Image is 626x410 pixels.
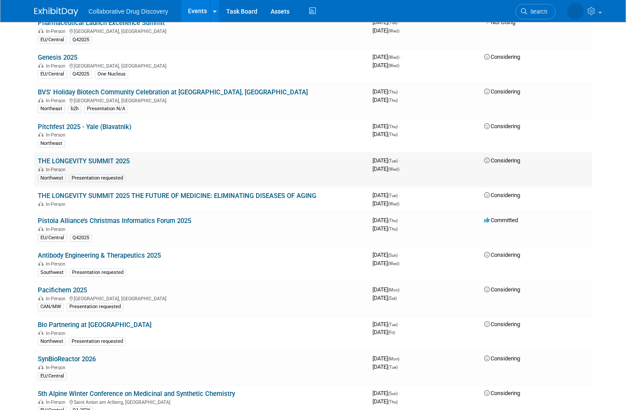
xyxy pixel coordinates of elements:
[388,227,398,231] span: (Thu)
[38,174,66,182] div: Northwest
[399,88,400,95] span: -
[399,252,400,258] span: -
[38,201,43,206] img: In-Person Event
[38,355,96,363] a: SynBioReactor 2026
[399,123,400,129] span: -
[373,260,399,266] span: [DATE]
[373,27,399,34] span: [DATE]
[38,63,43,68] img: In-Person Event
[38,19,165,27] a: Pharmaceutical Launch Excellence Summit
[484,123,520,129] span: Considering
[38,234,67,242] div: EU/Central
[38,390,235,398] a: 5th Alpine Winter Conference on Medicinal and Synthetic Chemistry
[567,3,584,20] img: Phuong Tran
[38,399,43,404] img: In-Person Event
[84,105,128,113] div: Presentation N/A
[38,252,161,259] a: Antibody Engineering & Therapeutics 2025
[388,63,399,68] span: (Wed)
[46,227,68,232] span: In-Person
[373,165,399,172] span: [DATE]
[399,321,400,327] span: -
[38,321,152,329] a: Bio Partnering at [GEOGRAPHIC_DATA]
[401,54,402,60] span: -
[46,98,68,104] span: In-Person
[373,62,399,68] span: [DATE]
[38,105,65,113] div: Northeast
[515,4,556,19] a: Search
[373,355,402,362] span: [DATE]
[38,296,43,300] img: In-Person Event
[388,132,398,137] span: (Thu)
[38,54,77,61] a: Genesis 2025
[69,174,126,182] div: Presentation requested
[373,88,400,95] span: [DATE]
[46,365,68,370] span: In-Person
[373,123,400,129] span: [DATE]
[69,269,126,277] div: Presentation requested
[388,288,399,292] span: (Mon)
[38,303,64,311] div: CAN/MW
[388,29,399,33] span: (Wed)
[388,365,398,370] span: (Tue)
[38,227,43,231] img: In-Person Event
[399,157,400,164] span: -
[388,218,398,223] span: (Thu)
[373,54,402,60] span: [DATE]
[373,97,398,103] span: [DATE]
[388,90,398,94] span: (Thu)
[38,398,365,405] div: Saint Anton am Arlberg, [GEOGRAPHIC_DATA]
[38,70,67,78] div: EU/Central
[388,193,398,198] span: (Tue)
[373,225,398,232] span: [DATE]
[388,201,399,206] span: (Wed)
[46,296,68,302] span: In-Person
[399,217,400,223] span: -
[373,390,400,396] span: [DATE]
[70,36,92,44] div: Q42025
[46,201,68,207] span: In-Person
[373,398,398,405] span: [DATE]
[38,132,43,137] img: In-Person Event
[46,331,68,336] span: In-Person
[38,62,365,69] div: [GEOGRAPHIC_DATA], [GEOGRAPHIC_DATA]
[38,338,66,345] div: Northwest
[388,296,397,301] span: (Sat)
[373,252,400,258] span: [DATE]
[388,261,399,266] span: (Wed)
[373,329,395,335] span: [DATE]
[373,321,400,327] span: [DATE]
[484,157,520,164] span: Considering
[34,7,78,16] img: ExhibitDay
[484,192,520,198] span: Considering
[484,321,520,327] span: Considering
[388,322,398,327] span: (Tue)
[484,390,520,396] span: Considering
[388,330,395,335] span: (Fri)
[38,217,191,225] a: Pistoia Alliance’s Christmas Informatics Forum 2025
[89,8,168,15] span: Collaborative Drug Discovery
[38,123,131,131] a: Pitchfest 2025 - Yale (Blavatnik)
[38,295,365,302] div: [GEOGRAPHIC_DATA], [GEOGRAPHIC_DATA]
[401,355,402,362] span: -
[38,372,67,380] div: EU/Central
[38,269,66,277] div: Southwest
[38,140,65,147] div: Northeast
[46,29,68,34] span: In-Person
[69,338,126,345] div: Presentation requested
[373,131,398,137] span: [DATE]
[38,261,43,266] img: In-Person Event
[388,391,398,396] span: (Sun)
[484,217,518,223] span: Committed
[484,88,520,95] span: Considering
[46,132,68,138] span: In-Person
[38,27,365,34] div: [GEOGRAPHIC_DATA], [GEOGRAPHIC_DATA]
[38,365,43,369] img: In-Person Event
[388,399,398,404] span: (Thu)
[67,303,123,311] div: Presentation requested
[527,8,547,15] span: Search
[38,167,43,171] img: In-Person Event
[373,295,397,301] span: [DATE]
[388,98,398,103] span: (Thu)
[388,253,398,258] span: (Sun)
[38,98,43,102] img: In-Person Event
